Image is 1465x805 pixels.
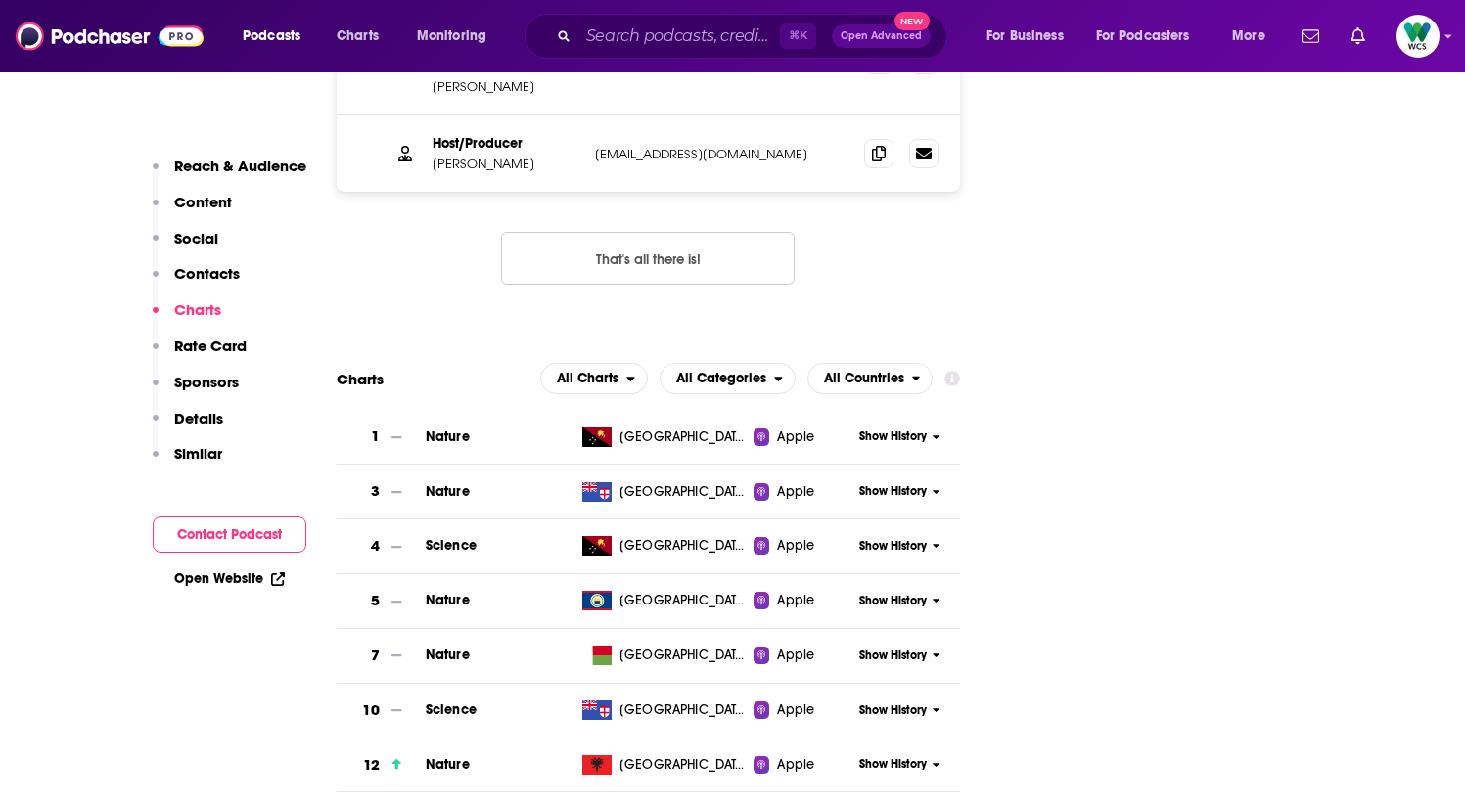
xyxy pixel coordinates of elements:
[174,373,239,391] p: Sponsors
[754,755,852,775] a: Apple
[153,229,218,265] button: Social
[574,536,754,556] a: [GEOGRAPHIC_DATA]
[574,482,754,502] a: [GEOGRAPHIC_DATA]
[619,755,747,775] span: Albania
[337,684,426,738] a: 10
[852,428,946,445] button: Show History
[540,363,648,394] button: open menu
[426,428,470,445] a: Nature
[859,538,927,555] span: Show History
[174,193,232,211] p: Content
[852,756,946,773] button: Show History
[174,264,240,283] p: Contacts
[337,22,379,50] span: Charts
[986,22,1064,50] span: For Business
[153,409,223,445] button: Details
[777,700,814,720] span: Apple
[619,700,747,720] span: Fiji
[153,157,306,193] button: Reach & Audience
[174,409,223,427] p: Details
[1294,20,1327,53] a: Show notifications dropdown
[574,427,754,447] a: [GEOGRAPHIC_DATA]
[426,592,470,608] span: Nature
[619,646,747,665] span: Madagascar
[777,591,814,610] span: Apple
[371,645,380,667] h3: 7
[574,700,754,720] a: [GEOGRAPHIC_DATA]
[16,18,204,55] img: Podchaser - Follow, Share and Rate Podcasts
[1083,21,1218,52] button: open menu
[362,699,380,722] h3: 10
[1343,20,1373,53] a: Show notifications dropdown
[540,363,648,394] h2: Platforms
[174,300,221,319] p: Charts
[754,591,852,610] a: Apple
[859,428,927,445] span: Show History
[337,629,426,683] a: 7
[1396,15,1440,58] button: Show profile menu
[754,536,852,556] a: Apple
[174,570,285,587] a: Open Website
[337,738,426,792] a: 12
[426,701,477,718] span: Science
[371,425,380,448] h3: 1
[619,427,747,447] span: Papua New Guinea
[433,78,579,95] p: [PERSON_NAME]
[824,372,904,385] span: All Countries
[619,591,747,610] span: Belize
[426,483,470,500] a: Nature
[807,363,934,394] h2: Countries
[174,157,306,175] p: Reach & Audience
[859,702,927,719] span: Show History
[832,24,931,48] button: Open AdvancedNew
[852,648,946,664] button: Show History
[619,536,747,556] span: Papua New Guinea
[807,363,934,394] button: open menu
[852,593,946,609] button: Show History
[543,14,966,59] div: Search podcasts, credits, & more...
[426,756,470,773] a: Nature
[417,22,486,50] span: Monitoring
[841,31,922,41] span: Open Advanced
[1218,21,1290,52] button: open menu
[426,647,470,663] a: Nature
[1396,15,1440,58] img: User Profile
[574,646,754,665] a: [GEOGRAPHIC_DATA]
[777,646,814,665] span: Apple
[660,363,796,394] h2: Categories
[153,193,232,229] button: Content
[243,22,300,50] span: Podcasts
[973,21,1088,52] button: open menu
[153,336,247,373] button: Rate Card
[754,482,852,502] a: Apple
[426,537,477,554] a: Science
[174,229,218,247] p: Social
[859,593,927,609] span: Show History
[153,373,239,409] button: Sponsors
[371,480,380,503] h3: 3
[229,21,326,52] button: open menu
[578,21,780,52] input: Search podcasts, credits, & more...
[324,21,390,52] a: Charts
[1396,15,1440,58] span: Logged in as WCS_Newsroom
[501,232,795,285] button: Nothing here.
[557,372,618,385] span: All Charts
[1232,22,1265,50] span: More
[595,146,849,162] p: [EMAIL_ADDRESS][DOMAIN_NAME]
[371,535,380,558] h3: 4
[780,23,816,49] span: ⌘ K
[777,755,814,775] span: Apple
[754,427,852,447] a: Apple
[777,427,814,447] span: Apple
[574,755,754,775] a: [GEOGRAPHIC_DATA]
[859,648,927,664] span: Show History
[337,519,426,573] a: 4
[371,590,380,612] h3: 5
[754,646,852,665] a: Apple
[852,538,946,555] button: Show History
